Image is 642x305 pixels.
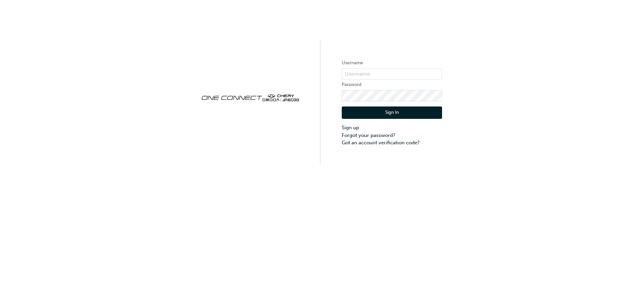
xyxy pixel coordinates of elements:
[342,139,442,147] a: Got an account verification code?
[342,81,442,89] label: Password
[342,68,442,80] input: Username
[342,106,442,119] button: Sign In
[342,132,442,139] a: Forgot your password?
[200,88,300,106] img: oneconnect
[342,124,442,132] a: Sign up
[342,59,442,67] label: Username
